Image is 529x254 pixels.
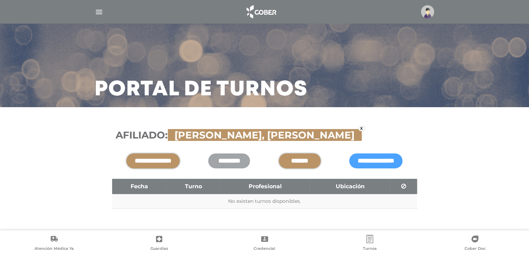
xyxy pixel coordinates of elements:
img: logo_cober_home-white.png [243,3,279,20]
span: Credencial [254,246,275,252]
h3: Afiliado: [116,129,413,141]
span: Atención Médica Ya [34,246,74,252]
th: Profesional [220,179,310,194]
span: [PERSON_NAME], [PERSON_NAME] [171,129,358,141]
span: Cober Doc [465,246,485,252]
a: Cober Doc [422,235,528,253]
th: Fecha [112,179,167,194]
a: Turnos [317,235,422,253]
img: profile-placeholder.svg [421,5,434,18]
th: Ubicación [310,179,391,194]
a: x [358,126,365,131]
a: Guardias [107,235,212,253]
img: Cober_menu-lines-white.svg [95,8,103,16]
a: Atención Médica Ya [1,235,107,253]
span: Turnos [363,246,377,252]
a: Credencial [212,235,317,253]
h3: Portal de turnos [95,81,308,99]
th: Turno [166,179,220,194]
span: Guardias [150,246,168,252]
td: No existen turnos disponibles. [112,194,417,209]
